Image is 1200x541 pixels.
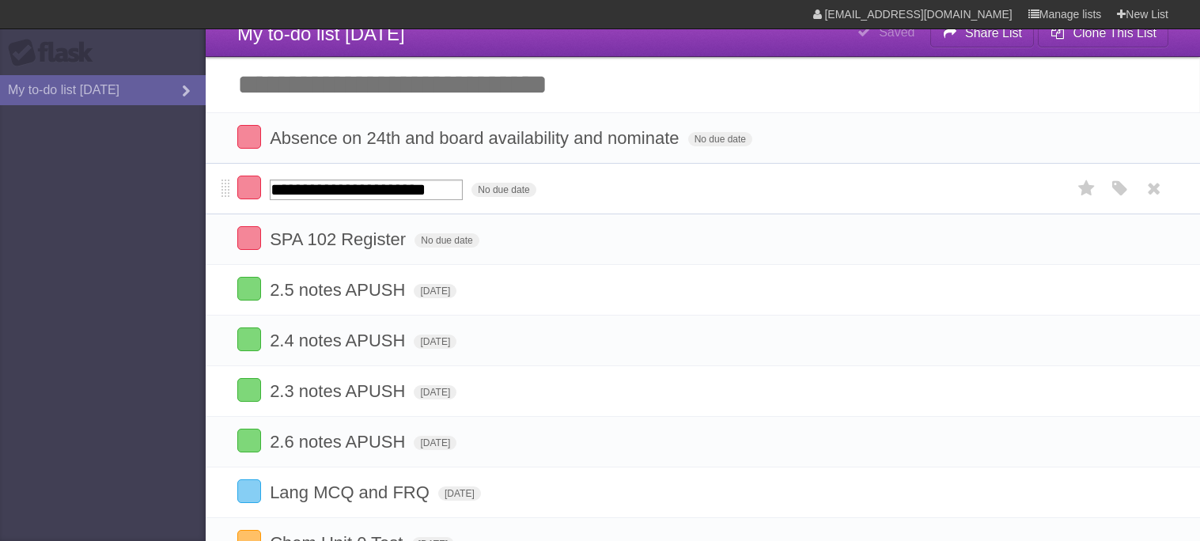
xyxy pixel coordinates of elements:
span: [DATE] [438,486,481,501]
button: Clone This List [1038,19,1168,47]
span: 2.3 notes APUSH [270,381,409,401]
label: Done [237,176,261,199]
span: [DATE] [414,436,456,450]
label: Done [237,277,261,301]
label: Done [237,429,261,452]
span: 2.6 notes APUSH [270,432,409,452]
span: Lang MCQ and FRQ [270,482,433,502]
span: [DATE] [414,284,456,298]
label: Done [237,327,261,351]
span: 2.4 notes APUSH [270,331,409,350]
label: Done [237,378,261,402]
label: Done [237,479,261,503]
div: Flask [8,39,103,67]
span: [DATE] [414,335,456,349]
b: Saved [879,25,914,39]
span: No due date [415,233,479,248]
span: My to-do list [DATE] [237,23,405,44]
label: Done [237,226,261,250]
b: Share List [965,26,1022,40]
span: 2.5 notes APUSH [270,280,409,300]
span: No due date [688,132,752,146]
label: Star task [1072,176,1102,202]
b: Clone This List [1073,26,1156,40]
button: Share List [930,19,1035,47]
label: Done [237,125,261,149]
span: No due date [471,183,536,197]
span: [DATE] [414,385,456,399]
span: SPA 102 Register [270,229,410,249]
span: Absence on 24th and board availability and nominate [270,128,683,148]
